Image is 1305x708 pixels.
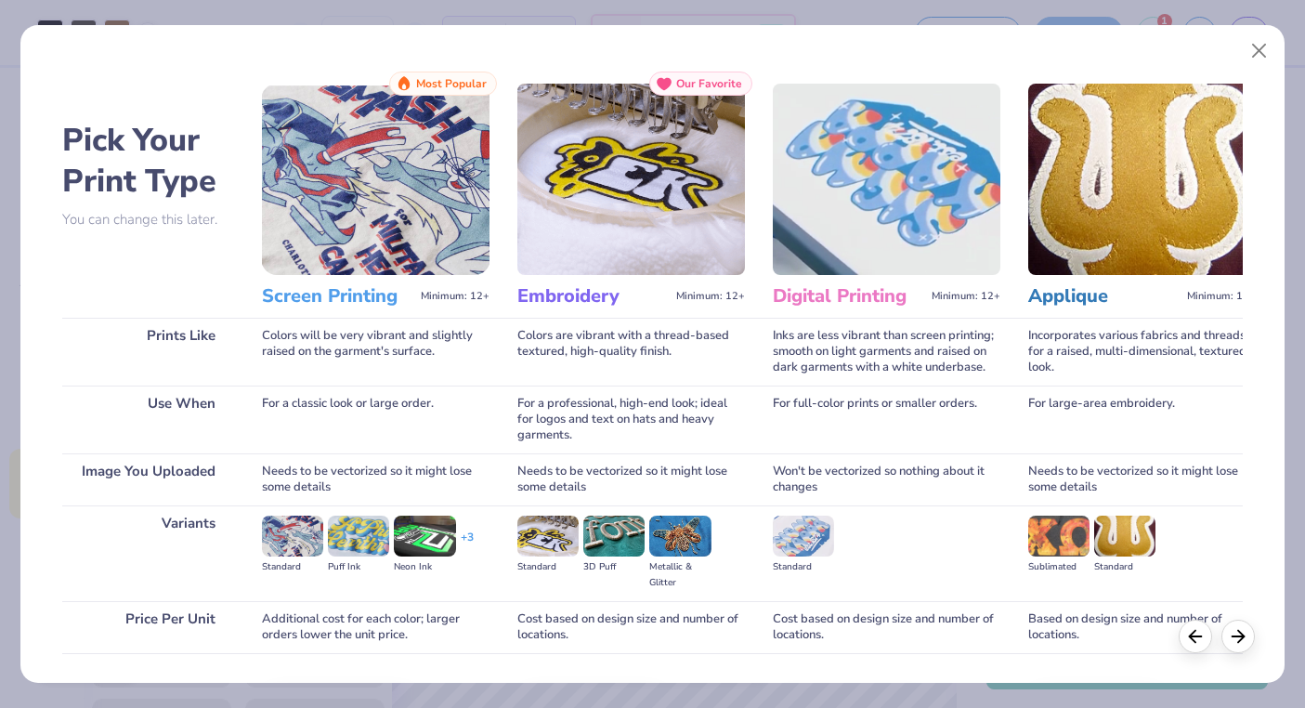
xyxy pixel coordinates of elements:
[773,84,1000,275] img: Digital Printing
[262,284,413,308] h3: Screen Printing
[328,559,389,575] div: Puff Ink
[262,386,489,453] div: For a classic look or large order.
[1028,318,1256,386] div: Incorporates various fabrics and threads for a raised, multi-dimensional, textured look.
[649,516,711,557] img: Metallic & Glitter
[62,601,234,653] div: Price Per Unit
[1028,559,1090,575] div: Sublimated
[262,516,323,557] img: Standard
[583,516,645,557] img: 3D Puff
[262,559,323,575] div: Standard
[932,290,1000,303] span: Minimum: 12+
[517,516,579,557] img: Standard
[517,386,745,453] div: For a professional, high-end look; ideal for logos and text on hats and heavy garments.
[517,318,745,386] div: Colors are vibrant with a thread-based textured, high-quality finish.
[1094,516,1155,557] img: Standard
[1028,516,1090,557] img: Sublimated
[773,453,1000,505] div: Won't be vectorized so nothing about it changes
[517,284,669,308] h3: Embroidery
[416,77,487,90] span: Most Popular
[262,318,489,386] div: Colors will be very vibrant and slightly raised on the garment's surface.
[1028,601,1256,653] div: Based on design size and number of locations.
[62,120,234,202] h2: Pick Your Print Type
[1028,386,1256,453] div: For large-area embroidery.
[649,559,711,591] div: Metallic & Glitter
[773,284,924,308] h3: Digital Printing
[1028,284,1180,308] h3: Applique
[394,516,455,557] img: Neon Ink
[1028,84,1256,275] img: Applique
[394,559,455,575] div: Neon Ink
[517,84,745,275] img: Embroidery
[773,318,1000,386] div: Inks are less vibrant than screen printing; smooth on light garments and raised on dark garments ...
[773,601,1000,653] div: Cost based on design size and number of locations.
[1094,559,1155,575] div: Standard
[676,77,742,90] span: Our Favorite
[62,505,234,601] div: Variants
[461,530,474,561] div: + 3
[421,290,489,303] span: Minimum: 12+
[262,84,489,275] img: Screen Printing
[1028,453,1256,505] div: Needs to be vectorized so it might lose some details
[262,453,489,505] div: Needs to be vectorized so it might lose some details
[62,212,234,228] p: You can change this later.
[773,516,834,557] img: Standard
[676,290,745,303] span: Minimum: 12+
[517,601,745,653] div: Cost based on design size and number of locations.
[517,559,579,575] div: Standard
[773,559,834,575] div: Standard
[62,386,234,453] div: Use When
[62,453,234,505] div: Image You Uploaded
[1242,33,1277,69] button: Close
[62,318,234,386] div: Prints Like
[583,559,645,575] div: 3D Puff
[262,601,489,653] div: Additional cost for each color; larger orders lower the unit price.
[328,516,389,557] img: Puff Ink
[1187,290,1256,303] span: Minimum: 12+
[517,453,745,505] div: Needs to be vectorized so it might lose some details
[773,386,1000,453] div: For full-color prints or smaller orders.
